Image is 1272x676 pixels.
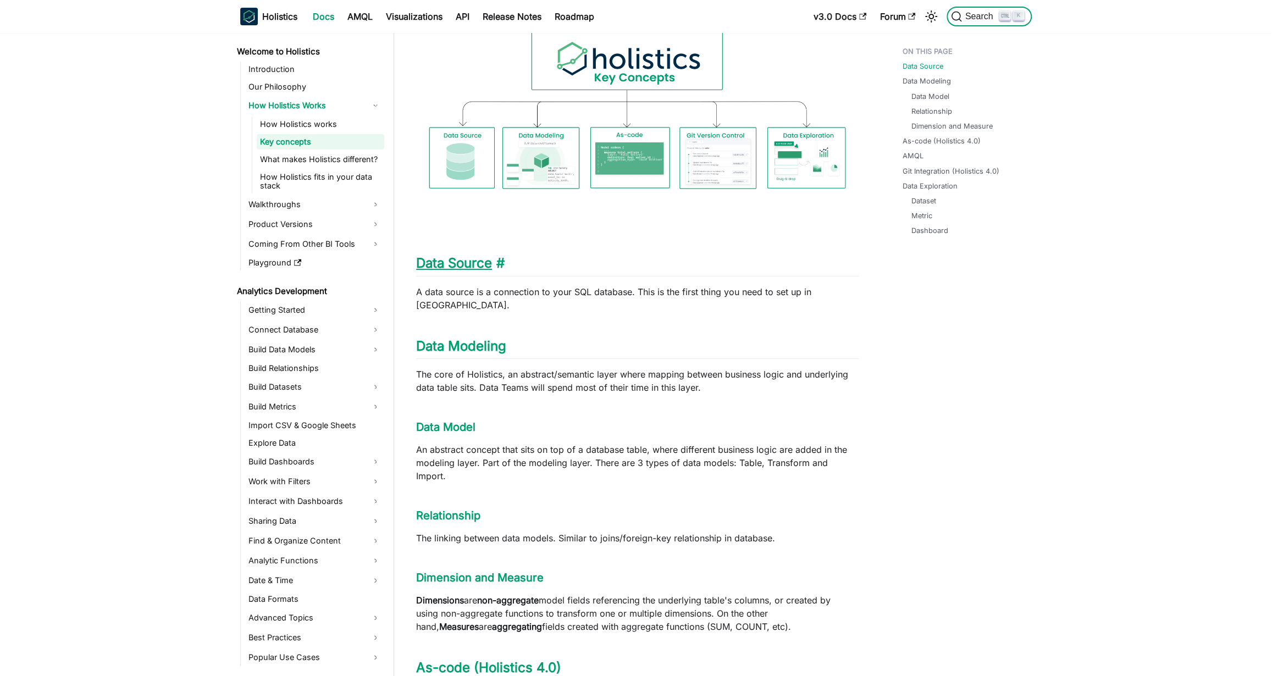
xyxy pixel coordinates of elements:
a: Data Exploration [903,181,958,191]
a: HolisticsHolistics [240,8,297,25]
a: Key concepts [257,134,384,149]
a: Build Dashboards [245,453,384,470]
a: Data Modeling [416,338,506,354]
p: are model fields referencing the underlying table's columns, or created by using non-aggregate fu... [416,594,859,633]
span: Search [962,12,1000,21]
a: Docs [306,8,341,25]
a: Relationship [911,106,952,117]
a: Direct link to data-source [492,255,505,271]
a: Advanced Topics [245,609,384,627]
a: AMQL [903,151,923,161]
a: How Holistics Works [245,97,384,114]
a: Popular Use Cases [245,649,384,666]
a: API [449,8,476,25]
a: Roadmap [548,8,601,25]
a: Our Philosophy [245,79,384,95]
a: Playground [245,255,384,270]
a: Dimension and Measure [911,121,993,131]
button: Search (Ctrl+K) [947,7,1032,26]
a: Date & Time [245,572,384,589]
kbd: K [1013,11,1024,21]
a: How Holistics fits in your data stack [257,169,384,193]
a: Import CSV & Google Sheets [245,418,384,433]
a: v3.0 Docs [807,8,873,25]
a: Walkthroughs [245,196,384,213]
strong: Dimensions [416,595,464,606]
a: Introduction [245,62,384,77]
a: Forum [873,8,922,25]
nav: Docs sidebar [229,33,394,676]
a: Explore Data [245,435,384,451]
a: Build Metrics [245,398,384,415]
p: An abstract concept that sits on top of a database table, where different business logic are adde... [416,443,859,483]
p: The linking between data models. Similar to joins/foreign-key relationship in database. [416,531,859,545]
a: Best Practices [245,629,384,646]
a: Release Notes [476,8,548,25]
a: Data Source [903,61,943,71]
a: Analytics Development [234,284,384,299]
a: What makes Holistics different? [257,152,384,167]
button: Switch between dark and light mode (currently light mode) [922,8,940,25]
a: Coming From Other BI Tools [245,235,384,253]
a: Data Formats [245,591,384,607]
a: Work with Filters [245,473,384,490]
a: Dashboard [911,225,948,236]
a: Welcome to Holistics [234,44,384,59]
a: How Holistics works [257,117,384,132]
img: Holistics [240,8,258,25]
a: Data Model [416,420,475,434]
p: A data source is a connection to your SQL database. This is the first thing you need to set up in... [416,285,859,312]
a: AMQL [341,8,379,25]
a: Build Relationships [245,361,384,376]
a: Dataset [911,196,936,206]
a: Metric [911,210,932,221]
a: Analytic Functions [245,552,384,569]
a: Relationship [416,509,480,522]
a: As-code (Holistics 4.0) [903,136,981,146]
a: Interact with Dashboards [245,492,384,510]
strong: non-aggregate [477,595,539,606]
a: Visualizations [379,8,449,25]
a: Build Data Models [245,341,384,358]
a: Data Model [911,91,949,102]
a: Build Datasets [245,378,384,396]
strong: Measures [439,621,479,632]
a: Sharing Data [245,512,384,530]
b: Holistics [262,10,297,23]
a: Dimension and Measure [416,571,544,584]
p: The core of Holistics, an abstract/semantic layer where mapping between business logic and underl... [416,368,859,394]
a: As-code (Holistics 4.0) [416,660,561,675]
a: Data Source [416,255,492,271]
a: Connect Database [245,321,384,339]
a: Product Versions [245,215,384,233]
strong: aggregating [492,621,542,632]
a: Find & Organize Content [245,532,384,550]
a: Git Integration (Holistics 4.0) [903,166,999,176]
a: Data Modeling [903,76,951,86]
a: Getting Started [245,301,384,319]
